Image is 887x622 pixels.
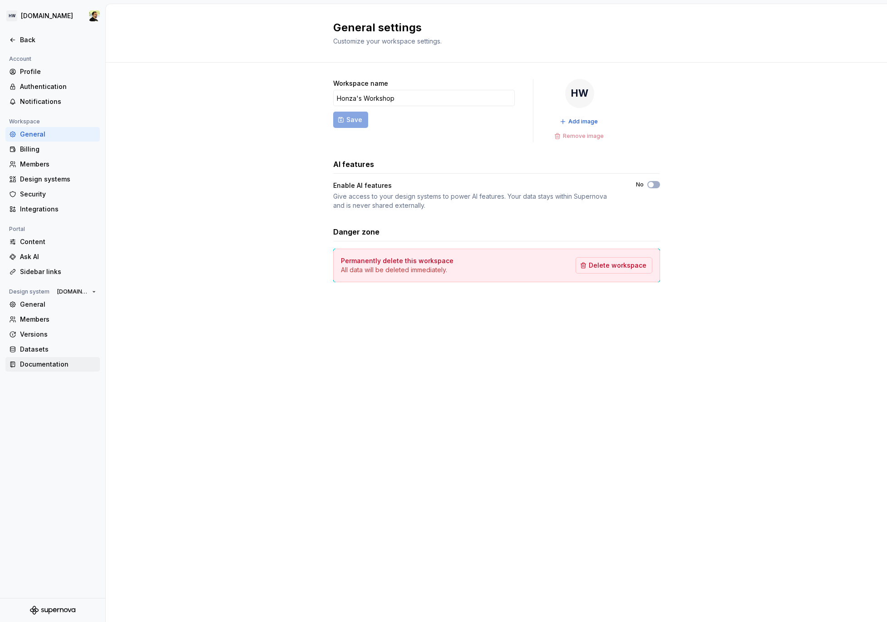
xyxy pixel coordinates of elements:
a: Ask AI [5,250,100,264]
a: Notifications [5,94,100,109]
a: Members [5,312,100,327]
div: Account [5,54,35,64]
a: Content [5,235,100,249]
h3: Danger zone [333,226,379,237]
span: [DOMAIN_NAME] [57,288,89,295]
h4: Permanently delete this workspace [341,256,453,265]
div: Versions [20,330,96,339]
a: Profile [5,64,100,79]
span: Add image [568,118,598,125]
div: Authentication [20,82,96,91]
div: Back [20,35,96,44]
label: Workspace name [333,79,388,88]
div: Integrations [20,205,96,214]
div: Notifications [20,97,96,106]
div: [DOMAIN_NAME] [21,11,73,20]
a: Datasets [5,342,100,357]
div: Design system [5,286,53,297]
div: HW [6,10,17,21]
button: Delete workspace [576,257,652,274]
a: General [5,297,100,312]
div: Sidebar links [20,267,96,276]
div: Give access to your design systems to power AI features. Your data stays within Supernova and is ... [333,192,620,210]
div: Workspace [5,116,44,127]
img: Honza Toman [89,10,100,21]
button: Add image [557,115,602,128]
span: Customize your workspace settings. [333,37,442,45]
a: Versions [5,327,100,342]
div: Portal [5,224,29,235]
div: Content [20,237,96,246]
p: All data will be deleted immediately. [341,265,453,274]
a: Back [5,33,100,47]
div: Billing [20,145,96,154]
div: General [20,300,96,309]
div: Members [20,160,96,169]
div: Datasets [20,345,96,354]
span: Delete workspace [589,261,646,270]
div: General [20,130,96,139]
div: Ask AI [20,252,96,261]
a: Documentation [5,357,100,372]
a: Authentication [5,79,100,94]
label: No [636,181,644,188]
button: HW[DOMAIN_NAME]Honza Toman [2,6,103,26]
a: Security [5,187,100,201]
div: Documentation [20,360,96,369]
div: Profile [20,67,96,76]
div: HW [565,79,594,108]
svg: Supernova Logo [30,606,75,615]
a: General [5,127,100,142]
div: Design systems [20,175,96,184]
h3: AI features [333,159,374,170]
a: Sidebar links [5,264,100,279]
a: Integrations [5,202,100,216]
h2: General settings [333,20,649,35]
div: Security [20,190,96,199]
div: Enable AI features [333,181,620,190]
a: Members [5,157,100,171]
a: Design systems [5,172,100,186]
a: Billing [5,142,100,157]
div: Members [20,315,96,324]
